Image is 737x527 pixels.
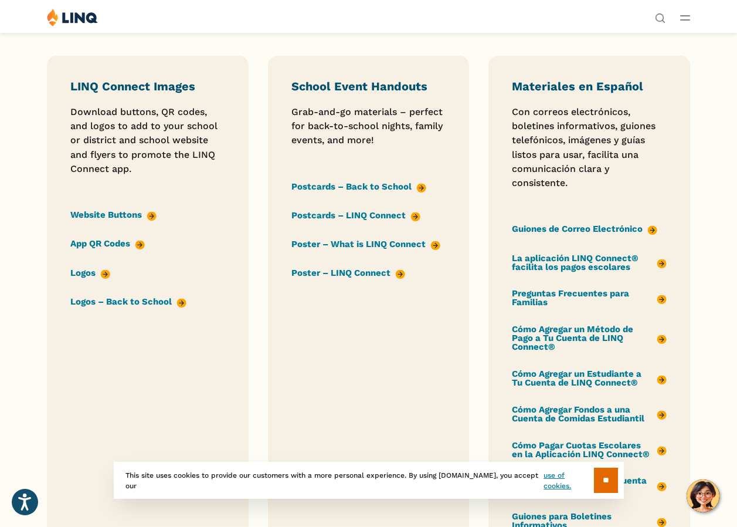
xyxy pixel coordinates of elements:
a: Preguntas Frecuentes para Familias [512,288,666,308]
a: Cómo Agregar un Método de Pago a Tu Cuenta de LINQ Connect® [512,324,666,353]
img: LINQ | K‑12 Software [47,8,98,26]
button: Open Main Menu [680,11,690,24]
a: Cómo Agregar Fondos a una Cuenta de Comidas Estudiantil [512,404,666,424]
nav: Utility Navigation [655,8,665,22]
a: Guiones de Correo Electrónico [512,223,657,236]
h3: Materiales en Español [512,79,666,94]
p: Grab-and-go materials – perfect for back-to-school nights, family events, and more! [291,105,446,148]
a: Postcards – LINQ Connect [291,209,420,222]
a: Logos [70,266,110,279]
h3: LINQ Connect Images [70,79,225,94]
h3: School Event Handouts [291,79,446,94]
a: Poster – LINQ Connect [291,266,405,279]
a: App QR Codes [70,238,145,251]
a: use of cookies. [544,470,593,491]
button: Hello, have a question? Let’s chat. [687,479,719,512]
button: Open Search Bar [655,12,665,22]
a: Cómo Pagar Cuotas Escolares en la Aplicación LINQ Connect® [512,440,666,460]
a: Postcards – Back to School [291,180,426,193]
div: This site uses cookies to provide our customers with a more personal experience. By using [DOMAIN... [114,462,624,499]
p: Con correos electrónicos, boletines informativos, guiones telefónicos, imágenes y guías listos pa... [512,105,666,191]
a: Cómo Agregar un Estudiante a Tu Cuenta de LINQ Connect® [512,369,666,389]
p: Download buttons, QR codes, and logos to add to your school or district and school website and fl... [70,105,225,177]
a: Logos – Back to School [70,295,186,308]
a: Website Buttons [70,208,157,221]
a: Poster – What is LINQ Connect [291,238,440,251]
a: La aplicación LINQ Connect® facilita los pagos escolares [512,253,666,273]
